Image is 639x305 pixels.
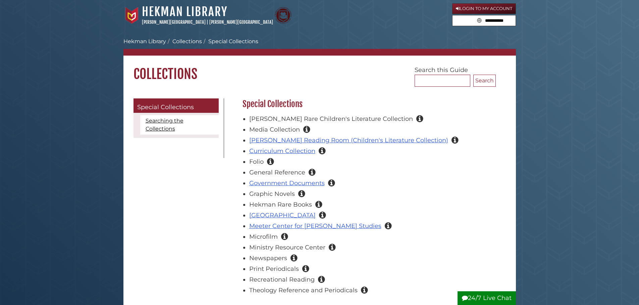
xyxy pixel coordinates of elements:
[249,169,305,176] span: General Reference
[123,37,516,56] nav: breadcrumb
[275,7,291,24] img: Calvin Theological Seminary
[452,3,516,14] a: Login to My Account
[249,265,299,273] span: Print Periodicals
[140,115,219,135] a: Searching the Collections
[249,254,287,262] span: Newspapers
[249,137,448,144] a: [PERSON_NAME] Reading Room (Children's Literature Collection)
[137,103,194,111] span: Special Collections
[209,19,273,25] a: [PERSON_NAME][GEOGRAPHIC_DATA]
[249,276,315,283] span: Recreational Reading
[475,15,484,24] button: Search
[249,158,264,165] span: Folio
[142,19,206,25] a: [PERSON_NAME][GEOGRAPHIC_DATA]
[249,244,325,251] span: Ministry Resource Center
[249,190,295,198] span: Graphic Novels
[249,233,278,240] span: Microfilm
[249,115,413,123] span: [PERSON_NAME] Rare Children's Literature Collection
[249,126,300,133] span: Media Collection
[458,291,516,305] button: 24/7 Live Chat
[473,75,496,87] button: Search
[172,38,202,45] a: Collections
[249,179,325,187] a: Government Documents
[249,201,312,208] span: Hekman Rare Books
[123,7,140,24] img: Calvin University
[239,99,496,109] h2: Special Collections
[207,19,208,25] span: |
[249,212,316,219] a: [GEOGRAPHIC_DATA]
[452,15,516,26] form: Search library guides, policies, and FAQs.
[123,38,166,45] a: Hekman Library
[134,98,219,113] a: Special Collections
[249,287,358,294] span: Theology Reference and Periodicals
[134,98,219,142] div: Guide Pages
[123,56,516,82] h1: Collections
[202,37,258,46] li: Special Collections
[249,222,381,230] a: Meeter Center for [PERSON_NAME] Studies
[142,4,227,19] a: Hekman Library
[249,147,315,155] a: Curriculum Collection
